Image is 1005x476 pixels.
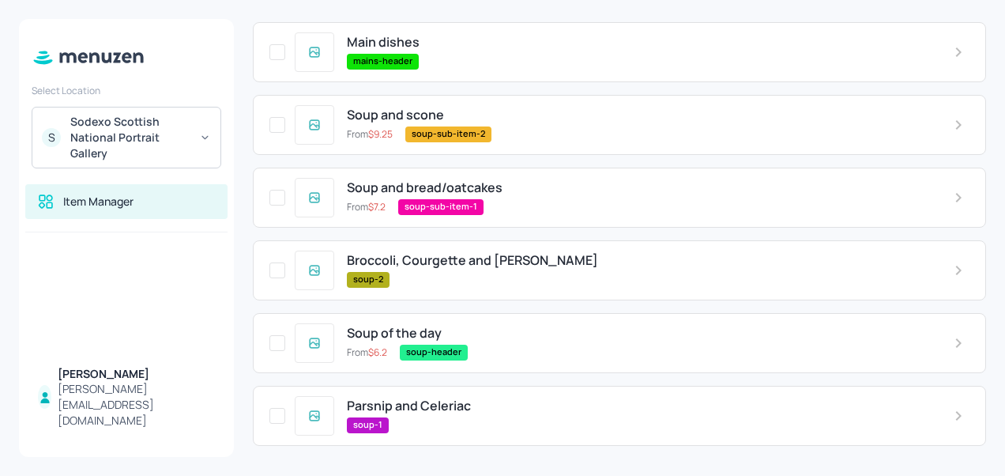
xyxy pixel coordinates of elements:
[347,346,387,360] p: From
[42,128,61,147] div: S
[347,200,386,214] p: From
[347,253,598,268] span: Broccoli, Courgette and [PERSON_NAME]
[347,326,442,341] span: Soup of the day
[405,127,491,141] span: soup-sub-item-2
[58,366,215,382] div: [PERSON_NAME]
[398,200,484,213] span: soup-sub-item-1
[347,180,502,195] span: Soup and bread/oatcakes
[347,127,393,142] p: From
[347,55,419,68] span: mains-header
[347,418,389,432] span: soup-1
[63,194,134,210] div: Item Manager
[368,346,387,359] span: $ 6.2
[32,84,221,97] div: Select Location
[58,381,215,429] div: [PERSON_NAME][EMAIL_ADDRESS][DOMAIN_NAME]
[70,114,190,161] div: Sodexo Scottish National Portrait Gallery
[400,346,468,359] span: soup-header
[347,273,390,286] span: soup-2
[368,200,386,213] span: $ 7.2
[347,35,420,50] span: Main dishes
[347,108,444,123] span: Soup and scone
[368,127,393,141] span: $ 9.25
[347,399,471,414] span: Parsnip and Celeriac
